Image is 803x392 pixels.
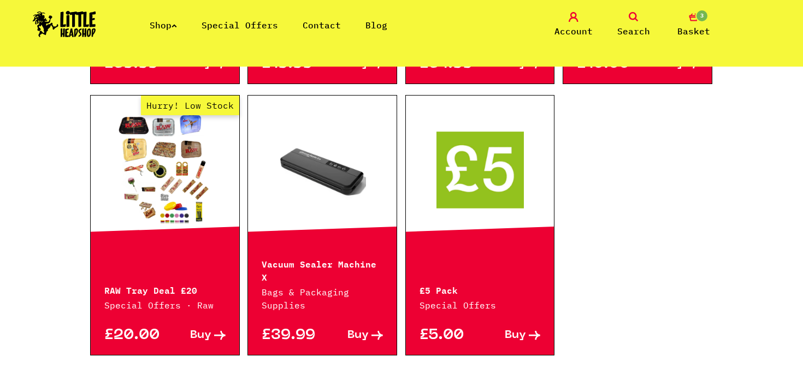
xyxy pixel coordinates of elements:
[420,58,480,70] p: £34.99
[150,20,177,31] a: Shop
[262,286,383,312] p: Bags & Packaging Supplies
[141,96,239,115] span: Hurry! Low Stock
[165,330,226,341] a: Buy
[617,25,650,38] span: Search
[322,330,383,341] a: Buy
[347,330,369,341] span: Buy
[420,330,480,341] p: £5.00
[695,9,708,22] span: 3
[33,11,96,37] img: Little Head Shop Logo
[104,58,165,70] p: £39.99
[262,257,383,283] p: Vacuum Sealer Machine X
[262,58,322,70] p: £19.99
[480,330,541,341] a: Buy
[420,283,541,296] p: £5 Pack
[677,25,710,38] span: Basket
[202,20,278,31] a: Special Offers
[104,299,226,312] p: Special Offers · Raw
[104,283,226,296] p: RAW Tray Deal £20
[303,20,341,31] a: Contact
[420,299,541,312] p: Special Offers
[365,20,387,31] a: Blog
[262,330,322,341] p: £39.99
[554,25,593,38] span: Account
[190,330,211,341] span: Buy
[666,12,721,38] a: 3 Basket
[577,58,637,70] p: £10.00
[91,115,239,224] a: Hurry! Low Stock
[104,330,165,341] p: £20.00
[606,12,661,38] a: Search
[505,330,526,341] span: Buy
